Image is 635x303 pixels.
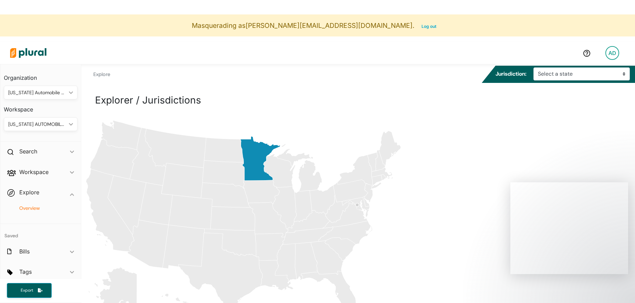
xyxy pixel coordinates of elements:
[4,99,77,115] h3: Workspace
[4,41,52,65] img: Logo for Plural
[8,89,66,96] div: [US_STATE] Automobile Dealers Association
[0,224,81,241] h4: Saved
[7,283,52,298] button: Export
[496,66,527,71] h5: Jurisdiction:
[16,288,38,293] span: Export
[605,46,619,60] div: AD
[8,121,66,128] div: [US_STATE] AUTOMOBILE DEALERS ASSOCIATION
[19,268,32,275] h2: Tags
[4,68,77,83] h3: Organization
[19,148,37,155] h2: Search
[415,21,443,32] button: Log out
[19,168,49,176] h2: Workspace
[95,93,621,107] h1: Explorer / Jurisdictions
[19,188,39,196] h2: Explore
[510,182,628,274] iframe: Intercom live chat message
[19,248,30,255] h2: Bills
[246,21,413,30] span: [PERSON_NAME][EMAIL_ADDRESS][DOMAIN_NAME]
[600,43,625,63] a: AD
[93,71,110,78] li: Explore
[76,64,110,85] nav: breadcrumb
[612,280,628,296] iframe: Intercom live chat
[11,205,74,212] a: Overview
